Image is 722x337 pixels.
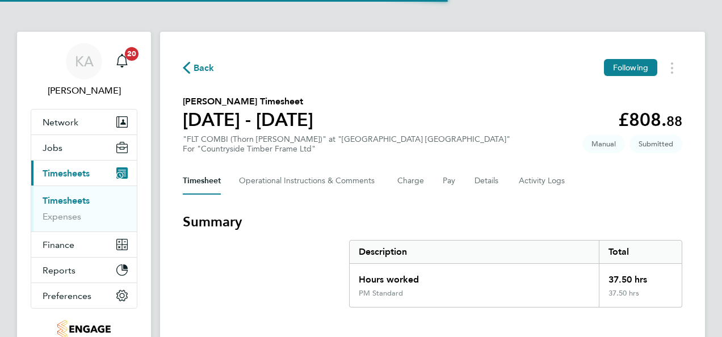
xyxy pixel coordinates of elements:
[618,109,682,130] app-decimal: £808.
[519,167,566,195] button: Activity Logs
[397,167,425,195] button: Charge
[183,144,510,154] div: For "Countryside Timber Frame Ltd"
[350,241,599,263] div: Description
[75,54,94,69] span: KA
[183,61,215,75] button: Back
[350,264,599,289] div: Hours worked
[183,134,510,154] div: "FLT COMBI (Thorn [PERSON_NAME])" at "[GEOGRAPHIC_DATA] [GEOGRAPHIC_DATA]"
[111,43,133,79] a: 20
[613,62,648,73] span: Following
[183,95,313,108] h2: [PERSON_NAME] Timesheet
[43,168,90,179] span: Timesheets
[475,167,501,195] button: Details
[349,240,682,307] div: Summary
[629,134,682,153] span: This timesheet is Submitted.
[31,161,137,186] button: Timesheets
[31,186,137,231] div: Timesheets
[582,134,625,153] span: This timesheet was manually created.
[604,59,657,76] button: Following
[31,232,137,257] button: Finance
[31,258,137,283] button: Reports
[239,167,379,195] button: Operational Instructions & Comments
[662,59,682,77] button: Timesheets Menu
[43,195,90,206] a: Timesheets
[183,167,221,195] button: Timesheet
[43,239,74,250] span: Finance
[599,264,682,289] div: 37.50 hrs
[43,265,75,276] span: Reports
[31,135,137,160] button: Jobs
[31,43,137,98] a: KA[PERSON_NAME]
[43,290,91,301] span: Preferences
[31,84,137,98] span: Kerry Asawla
[599,241,682,263] div: Total
[194,61,215,75] span: Back
[31,109,137,134] button: Network
[183,108,313,131] h1: [DATE] - [DATE]
[43,211,81,222] a: Expenses
[666,113,682,129] span: 88
[359,289,403,298] div: PM Standard
[443,167,456,195] button: Pay
[125,47,138,61] span: 20
[43,142,62,153] span: Jobs
[599,289,682,307] div: 37.50 hrs
[43,117,78,128] span: Network
[183,213,682,231] h3: Summary
[31,283,137,308] button: Preferences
